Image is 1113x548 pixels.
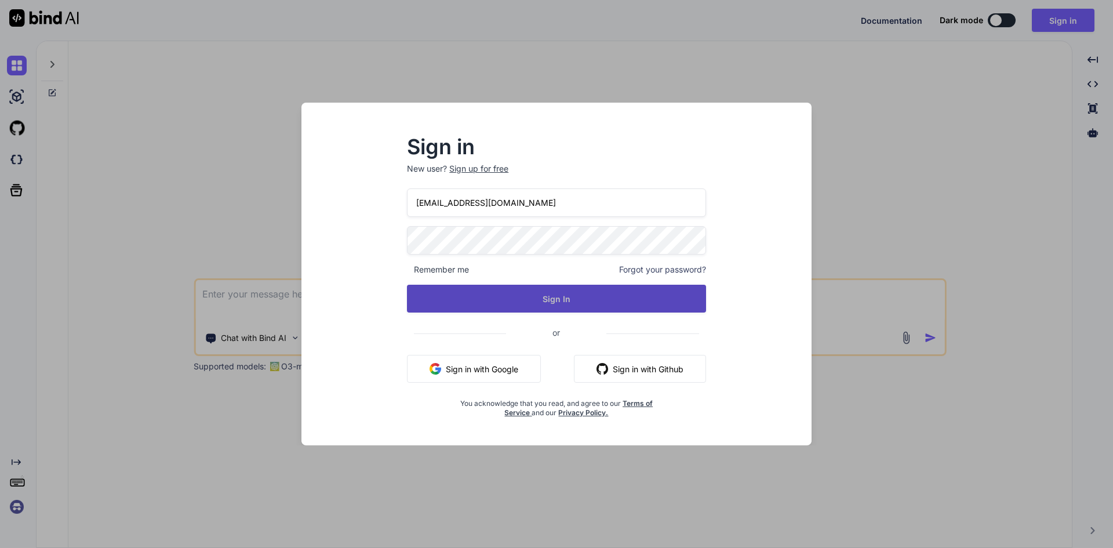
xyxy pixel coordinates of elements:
[596,363,608,375] img: github
[430,363,441,375] img: google
[407,188,706,217] input: Login or Email
[407,285,706,313] button: Sign In
[407,163,706,188] p: New user?
[449,163,508,175] div: Sign up for free
[457,392,656,418] div: You acknowledge that you read, and agree to our and our
[504,399,653,417] a: Terms of Service
[574,355,706,383] button: Sign in with Github
[407,355,541,383] button: Sign in with Google
[619,264,706,275] span: Forgot your password?
[558,408,608,417] a: Privacy Policy.
[506,318,606,347] span: or
[407,264,469,275] span: Remember me
[407,137,706,156] h2: Sign in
